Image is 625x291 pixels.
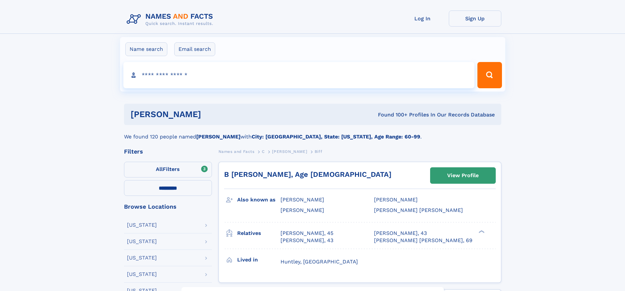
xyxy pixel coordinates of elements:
[477,62,502,88] button: Search Button
[289,111,495,118] div: Found 100+ Profiles In Our Records Database
[131,110,290,118] h1: [PERSON_NAME]
[124,125,501,141] div: We found 120 people named with .
[281,207,324,213] span: [PERSON_NAME]
[374,237,472,244] a: [PERSON_NAME] [PERSON_NAME], 69
[374,230,427,237] a: [PERSON_NAME], 43
[237,194,281,205] h3: Also known as
[447,168,479,183] div: View Profile
[219,147,255,156] a: Names and Facts
[124,149,212,155] div: Filters
[272,149,307,154] span: [PERSON_NAME]
[449,10,501,27] a: Sign Up
[281,230,333,237] a: [PERSON_NAME], 45
[374,207,463,213] span: [PERSON_NAME] [PERSON_NAME]
[315,149,322,154] span: Biff
[237,228,281,239] h3: Relatives
[262,147,265,156] a: C
[272,147,307,156] a: [PERSON_NAME]
[224,170,391,178] a: B [PERSON_NAME], Age [DEMOGRAPHIC_DATA]
[477,229,485,234] div: ❯
[262,149,265,154] span: C
[281,197,324,203] span: [PERSON_NAME]
[174,42,215,56] label: Email search
[281,259,358,265] span: Huntley, [GEOGRAPHIC_DATA]
[127,272,157,277] div: [US_STATE]
[281,237,333,244] a: [PERSON_NAME], 43
[127,239,157,244] div: [US_STATE]
[123,62,475,88] input: search input
[237,254,281,265] h3: Lived in
[156,166,163,172] span: All
[196,134,240,140] b: [PERSON_NAME]
[124,162,212,177] label: Filters
[124,204,212,210] div: Browse Locations
[396,10,449,27] a: Log In
[374,197,418,203] span: [PERSON_NAME]
[430,168,495,183] a: View Profile
[252,134,420,140] b: City: [GEOGRAPHIC_DATA], State: [US_STATE], Age Range: 60-99
[127,255,157,260] div: [US_STATE]
[127,222,157,228] div: [US_STATE]
[125,42,167,56] label: Name search
[124,10,219,28] img: Logo Names and Facts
